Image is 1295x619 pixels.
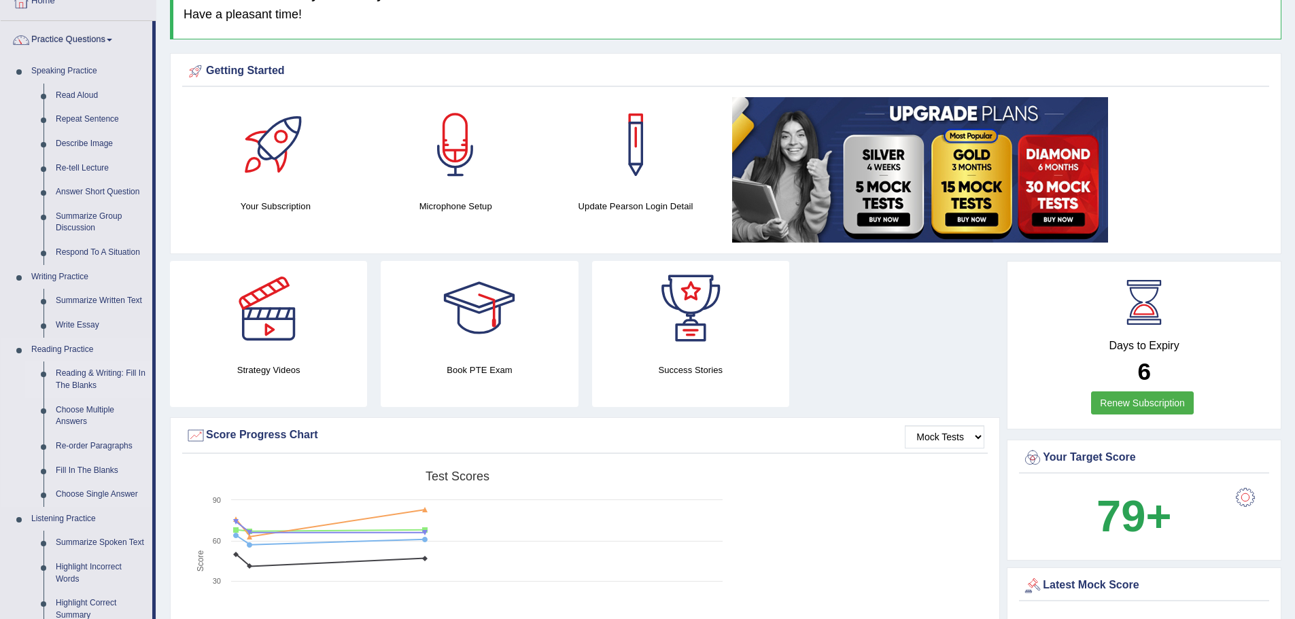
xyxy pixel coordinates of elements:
[1,21,152,55] a: Practice Questions
[553,199,719,213] h4: Update Pearson Login Detail
[50,313,152,338] a: Write Essay
[170,363,367,377] h4: Strategy Videos
[50,434,152,459] a: Re-order Paragraphs
[1097,491,1171,541] b: 79+
[1022,576,1266,596] div: Latest Mock Score
[50,531,152,555] a: Summarize Spoken Text
[50,180,152,205] a: Answer Short Question
[50,156,152,181] a: Re-tell Lecture
[25,59,152,84] a: Speaking Practice
[50,398,152,434] a: Choose Multiple Answers
[196,550,205,572] tspan: Score
[1022,448,1266,468] div: Your Target Score
[50,84,152,108] a: Read Aloud
[1091,391,1194,414] a: Renew Subscription
[732,97,1108,243] img: small5.jpg
[373,199,539,213] h4: Microphone Setup
[50,107,152,132] a: Repeat Sentence
[50,132,152,156] a: Describe Image
[50,241,152,265] a: Respond To A Situation
[50,361,152,397] a: Reading & Writing: Fill In The Blanks
[213,496,221,504] text: 90
[1137,358,1150,385] b: 6
[50,289,152,313] a: Summarize Written Text
[50,482,152,507] a: Choose Single Answer
[25,507,152,531] a: Listening Practice
[25,265,152,289] a: Writing Practice
[592,363,789,377] h4: Success Stories
[186,425,984,446] div: Score Progress Chart
[50,555,152,591] a: Highlight Incorrect Words
[50,459,152,483] a: Fill In The Blanks
[213,537,221,545] text: 60
[186,61,1266,82] div: Getting Started
[184,8,1271,22] h4: Have a pleasant time!
[213,577,221,585] text: 30
[381,363,578,377] h4: Book PTE Exam
[1022,340,1266,352] h4: Days to Expiry
[50,205,152,241] a: Summarize Group Discussion
[25,338,152,362] a: Reading Practice
[426,470,489,483] tspan: Test scores
[192,199,359,213] h4: Your Subscription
